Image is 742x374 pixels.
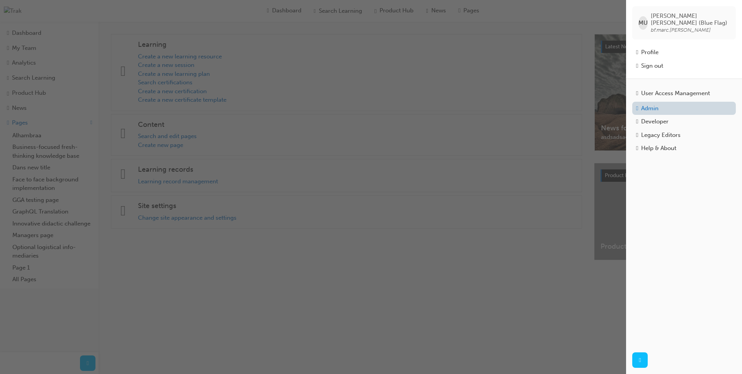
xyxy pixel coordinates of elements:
span: keys-icon [636,105,638,112]
div: Profile [641,48,659,57]
span: usergroup-icon [636,90,638,97]
span: MU [638,19,648,27]
a: Help & About [632,142,736,155]
span: info-icon [636,145,638,152]
span: [PERSON_NAME] [PERSON_NAME] (Blue Flag) [651,12,730,26]
div: User Access Management [641,89,710,98]
button: Sign out [632,59,736,73]
a: Admin [632,102,736,115]
span: exit-icon [636,62,638,69]
span: next-icon [639,356,641,365]
span: notepad-icon [636,131,638,138]
a: User Access Management [632,87,736,100]
a: Legacy Editors [632,128,736,142]
span: robot-icon [636,118,638,125]
div: Help & About [641,144,676,153]
span: bf.marc.[PERSON_NAME] [651,27,711,33]
div: Sign out [641,61,663,70]
div: Legacy Editors [641,131,681,140]
a: Developer [632,115,736,128]
span: man-icon [636,49,638,56]
div: Developer [641,117,669,126]
a: Profile [632,46,736,59]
